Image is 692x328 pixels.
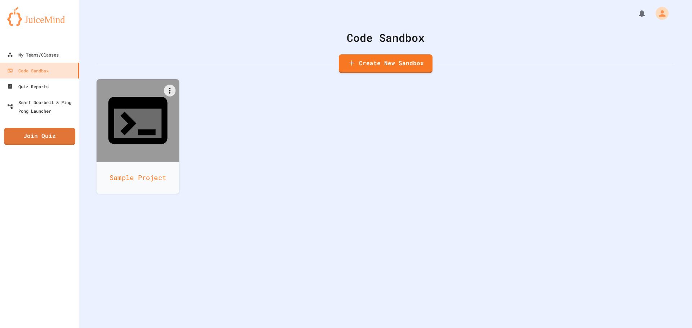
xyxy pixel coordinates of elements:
[97,30,674,46] div: Code Sandbox
[97,79,179,194] a: Sample Project
[648,5,670,22] div: My Account
[7,7,72,26] img: logo-orange.svg
[4,128,75,145] a: Join Quiz
[7,66,49,75] div: Code Sandbox
[339,54,432,73] a: Create New Sandbox
[97,162,179,194] div: Sample Project
[7,98,76,115] div: Smart Doorbell & Ping Pong Launcher
[624,7,648,19] div: My Notifications
[7,82,49,91] div: Quiz Reports
[7,50,59,59] div: My Teams/Classes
